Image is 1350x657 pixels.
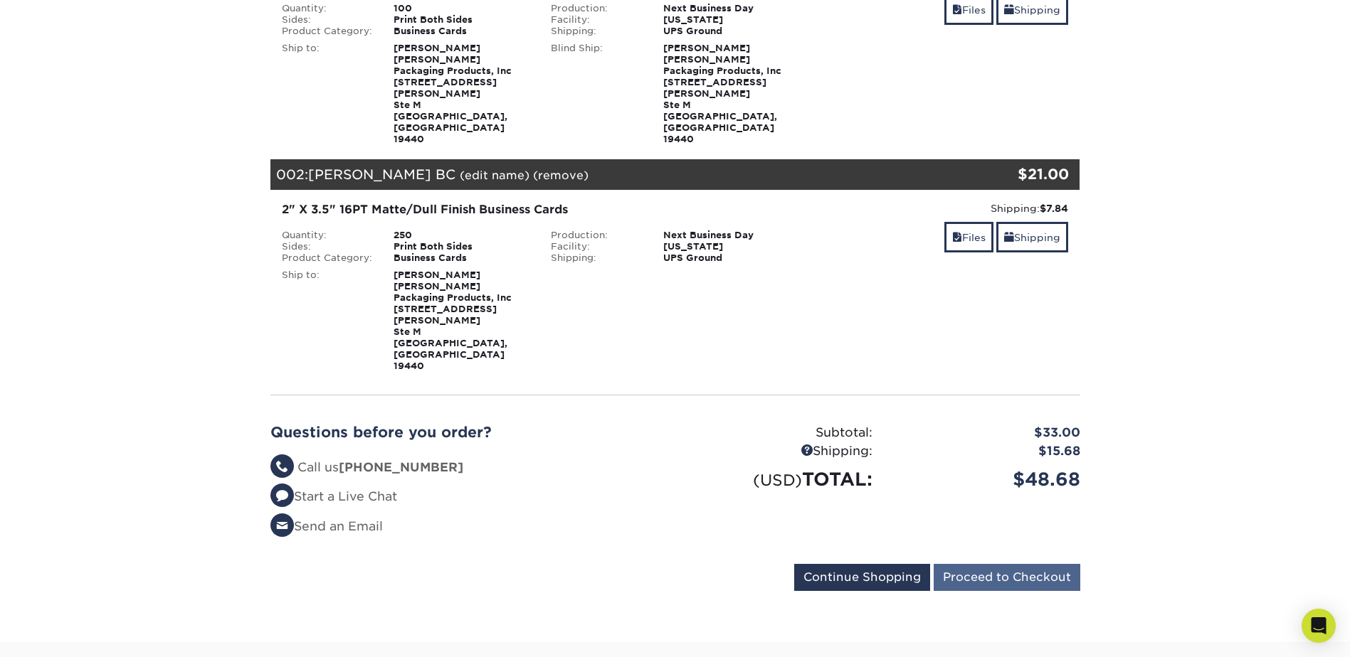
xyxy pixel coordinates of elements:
div: 100 [383,3,540,14]
a: Start a Live Chat [270,489,397,503]
small: (USD) [753,471,802,489]
div: TOTAL: [675,466,883,493]
strong: [PERSON_NAME] [PERSON_NAME] Packaging Products, Inc [STREET_ADDRESS][PERSON_NAME] Ste M [GEOGRAPH... [394,43,512,144]
div: Product Category: [271,252,384,264]
span: shipping [1004,232,1014,243]
div: Shipping: [540,252,653,264]
strong: $7.84 [1040,203,1068,214]
div: Open Intercom Messenger [1302,609,1336,643]
div: Shipping: [821,201,1069,215]
strong: [PERSON_NAME] [PERSON_NAME] Packaging Products, Inc [STREET_ADDRESS][PERSON_NAME] Ste M [GEOGRAPH... [663,43,781,144]
div: $15.68 [883,442,1091,461]
span: files [952,4,962,16]
div: Ship to: [271,269,384,372]
div: $48.68 [883,466,1091,493]
a: Files [944,222,993,252]
div: 250 [383,230,540,241]
div: Print Both Sides [383,241,540,252]
div: Business Cards [383,252,540,264]
div: UPS Ground [653,252,810,264]
iframe: Google Customer Reviews [4,614,121,652]
div: 002: [270,159,945,191]
input: Proceed to Checkout [934,564,1080,591]
div: $33.00 [883,424,1091,442]
a: (remove) [533,169,589,182]
div: [US_STATE] [653,14,810,26]
div: Facility: [540,14,653,26]
div: UPS Ground [653,26,810,37]
div: Print Both Sides [383,14,540,26]
div: Blind Ship: [540,43,653,145]
a: (edit name) [460,169,529,182]
div: Business Cards [383,26,540,37]
input: Continue Shopping [794,564,930,591]
div: Shipping: [675,442,883,461]
div: Quantity: [271,3,384,14]
span: [PERSON_NAME] BC [308,166,455,182]
div: Production: [540,3,653,14]
a: Shipping [996,222,1068,252]
div: Next Business Day [653,3,810,14]
h2: Questions before you order? [270,424,665,441]
div: Subtotal: [675,424,883,442]
div: Shipping: [540,26,653,37]
div: Sides: [271,14,384,26]
div: [US_STATE] [653,241,810,252]
strong: [PHONE_NUMBER] [339,460,463,474]
a: Send an Email [270,519,383,533]
span: shipping [1004,4,1014,16]
div: Production: [540,230,653,241]
div: Next Business Day [653,230,810,241]
div: $21.00 [945,164,1070,185]
div: Product Category: [271,26,384,37]
strong: [PERSON_NAME] [PERSON_NAME] Packaging Products, Inc [STREET_ADDRESS][PERSON_NAME] Ste M [GEOGRAPH... [394,269,512,371]
div: Facility: [540,241,653,252]
div: Ship to: [271,43,384,145]
li: Call us [270,459,665,477]
div: Quantity: [271,230,384,241]
div: 2" X 3.5" 16PT Matte/Dull Finish Business Cards [282,201,799,218]
span: files [952,232,962,243]
div: Sides: [271,241,384,252]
